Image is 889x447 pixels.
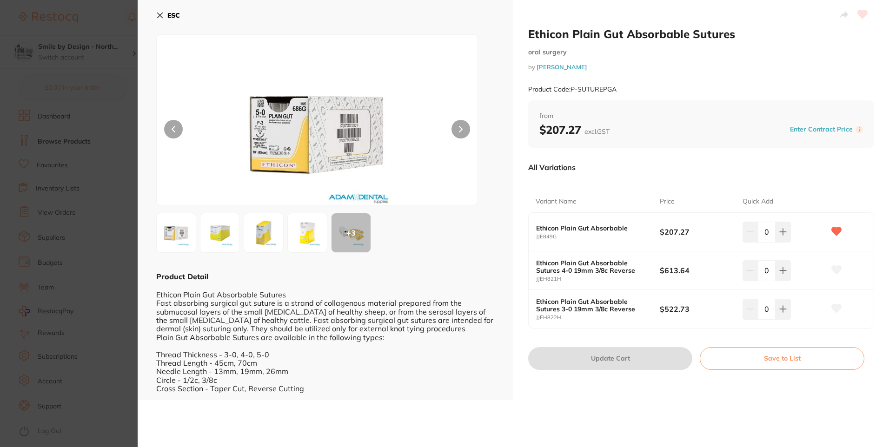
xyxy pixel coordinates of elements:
a: [PERSON_NAME] [537,63,587,71]
img: MjJILmpwZw [291,216,324,250]
small: by [528,64,874,71]
b: Ethicon Plain Gut Absorbable Sutures 3-0 19mm 3/8c Reverse [536,298,648,313]
p: Variant Name [536,197,577,206]
small: Product Code: P-SUTUREPGA [528,85,617,93]
img: OUcuanBn [203,216,237,250]
span: from [539,112,863,121]
b: $522.73 [660,304,734,314]
b: Ethicon Plain Gut Absorbable Sutures 4-0 19mm 3/8c Reverse [536,259,648,274]
p: All Variations [528,163,576,172]
b: Product Detail [156,272,208,281]
small: JJEH821H [536,276,660,282]
div: + 3 [332,213,371,252]
small: oral surgery [528,48,874,56]
button: Save to List [700,347,864,369]
h2: Ethicon Plain Gut Absorbable Sutures [528,27,874,41]
b: Ethicon Plain Gut Absorbable [536,224,648,232]
b: ESC [167,11,180,20]
button: Update Cart [528,347,692,369]
div: Ethicon Plain Gut Absorbable Sutures Fast absorbing surgical gut suture is a strand of collagenou... [156,282,495,393]
span: excl. GST [584,127,610,136]
b: $613.64 [660,265,734,276]
small: JJEH822H [536,315,660,321]
img: NkcuanBn [221,58,413,205]
b: $207.27 [660,227,734,237]
p: Price [660,197,675,206]
small: JJE849G [536,234,660,240]
b: $207.27 [539,123,610,137]
p: Quick Add [743,197,773,206]
img: NkcuanBn [159,216,193,250]
label: i [856,126,863,133]
button: Enter Contract Price [787,125,856,134]
button: ESC [156,7,180,23]
img: MjFILmpwZw [247,216,280,250]
button: +3 [331,213,371,253]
